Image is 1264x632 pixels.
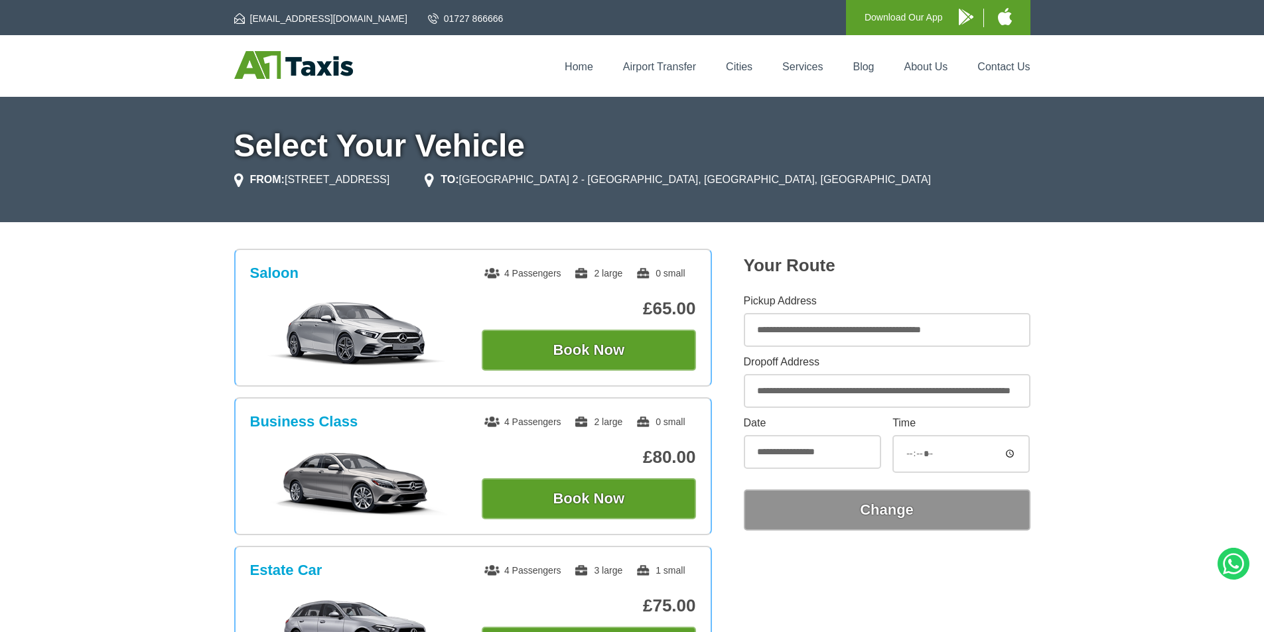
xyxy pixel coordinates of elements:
h3: Business Class [250,413,358,430]
strong: TO: [441,174,458,185]
button: Book Now [482,330,696,371]
img: Saloon [257,300,456,367]
p: £65.00 [482,298,696,319]
strong: FROM: [250,174,285,185]
span: 0 small [636,416,685,427]
a: About Us [904,61,948,72]
a: Blog [853,61,874,72]
p: £75.00 [482,596,696,616]
span: 4 Passengers [484,565,561,576]
a: Services [782,61,823,72]
h3: Saloon [250,265,299,282]
h1: Select Your Vehicle [234,130,1030,162]
p: Download Our App [865,9,943,26]
a: Cities [726,61,752,72]
img: A1 Taxis iPhone App [998,8,1012,25]
img: A1 Taxis St Albans LTD [234,51,353,79]
img: Business Class [257,449,456,515]
a: Home [565,61,593,72]
label: Pickup Address [744,296,1030,306]
span: 0 small [636,268,685,279]
span: 1 small [636,565,685,576]
span: 2 large [574,268,622,279]
a: Airport Transfer [623,61,696,72]
label: Date [744,418,881,428]
li: [STREET_ADDRESS] [234,172,390,188]
button: Book Now [482,478,696,519]
p: £80.00 [482,447,696,468]
h3: Estate Car [250,562,322,579]
img: A1 Taxis Android App [959,9,973,25]
label: Time [892,418,1030,428]
span: 3 large [574,565,622,576]
li: [GEOGRAPHIC_DATA] 2 - [GEOGRAPHIC_DATA], [GEOGRAPHIC_DATA], [GEOGRAPHIC_DATA] [425,172,931,188]
button: Change [744,489,1030,531]
h2: Your Route [744,255,1030,276]
a: [EMAIL_ADDRESS][DOMAIN_NAME] [234,12,407,25]
span: 4 Passengers [484,268,561,279]
span: 2 large [574,416,622,427]
a: Contact Us [977,61,1030,72]
a: 01727 866666 [428,12,504,25]
span: 4 Passengers [484,416,561,427]
label: Dropoff Address [744,357,1030,367]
